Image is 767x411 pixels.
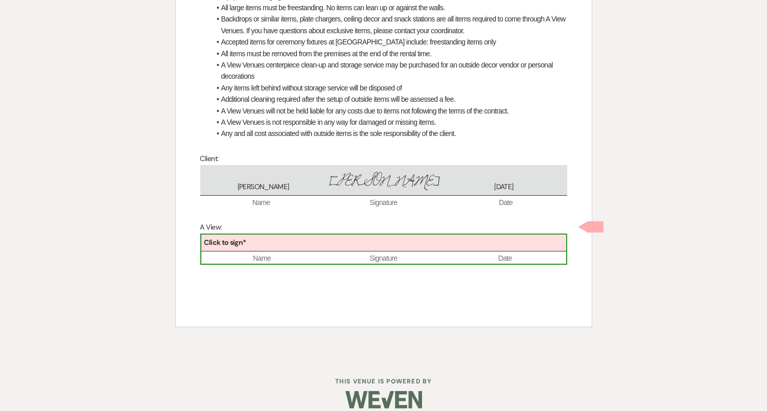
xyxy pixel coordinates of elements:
[211,82,567,94] li: Any items left behind without storage service will be disposed of
[211,105,567,117] li: A View Venues will not be held liable for any costs due to items not following the terms of the c...
[204,238,246,247] b: Click to sign*
[221,15,567,34] span: Backdrops or similar items, plate chargers, ceiling decor and snack stations are all items requir...
[221,38,496,46] span: Accepted items for ceremony fixtures at [GEOGRAPHIC_DATA] include: freestanding items only
[200,222,222,232] span: A View:
[201,254,323,264] span: Name
[203,182,323,192] span: [PERSON_NAME]
[221,4,445,12] span: All large items must be freestanding. No items can lean up or against the walls.
[323,254,445,264] span: Signature
[200,154,219,163] span: Client:
[211,117,567,128] li: A View Venues is not responsible in any way for damaged or missing items.
[445,254,566,264] span: Date
[445,198,567,208] span: Date
[323,170,444,192] span: [PERSON_NAME]
[211,128,567,139] li: Any and all cost associated with outside items is the sole responsibility of the client.
[200,198,322,208] span: Name
[211,94,567,105] li: Additional cleaning required after the setup of outside items will be assessed a fee.
[322,198,445,208] span: Signature
[444,182,564,192] span: [DATE]
[211,59,567,82] li: A View Venues centerpiece clean-up and storage service may be purchased for an outside decor vend...
[221,50,432,58] span: All items must be removed from the premises at the end of the rental time.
